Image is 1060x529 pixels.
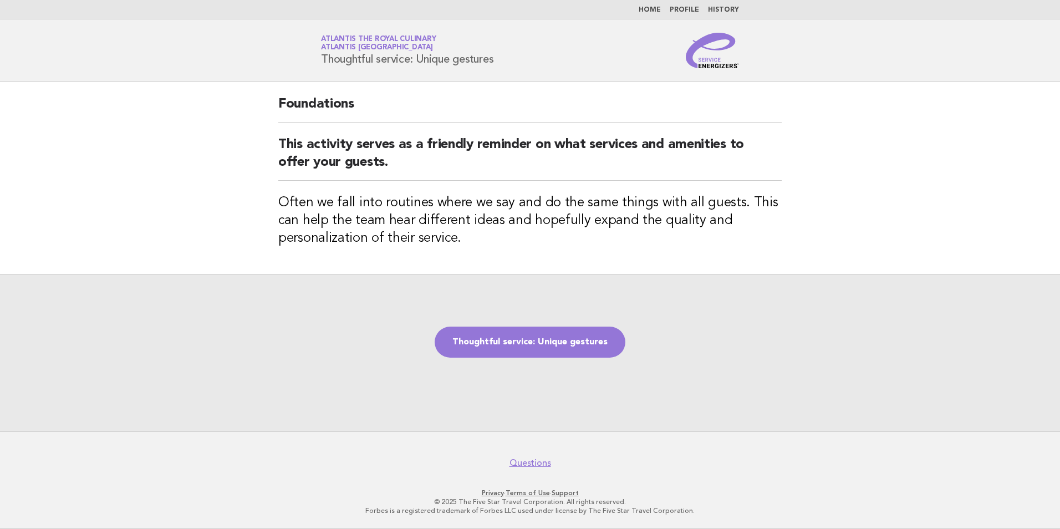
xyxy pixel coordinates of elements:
[506,489,550,497] a: Terms of Use
[435,327,625,358] a: Thoughtful service: Unique gestures
[191,497,869,506] p: © 2025 The Five Star Travel Corporation. All rights reserved.
[639,7,661,13] a: Home
[278,136,782,181] h2: This activity serves as a friendly reminder on what services and amenities to offer your guests.
[278,95,782,123] h2: Foundations
[278,194,782,247] h3: Often we fall into routines where we say and do the same things with all guests. This can help th...
[708,7,739,13] a: History
[552,489,579,497] a: Support
[509,457,551,469] a: Questions
[670,7,699,13] a: Profile
[321,36,493,65] h1: Thoughtful service: Unique gestures
[191,506,869,515] p: Forbes is a registered trademark of Forbes LLC used under license by The Five Star Travel Corpora...
[321,35,436,51] a: Atlantis the Royal CulinaryAtlantis [GEOGRAPHIC_DATA]
[482,489,504,497] a: Privacy
[321,44,433,52] span: Atlantis [GEOGRAPHIC_DATA]
[191,489,869,497] p: · ·
[686,33,739,68] img: Service Energizers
